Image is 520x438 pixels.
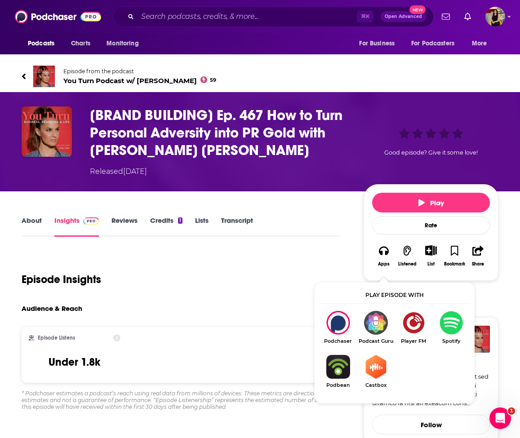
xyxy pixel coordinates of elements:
span: Podbean [319,382,357,388]
span: Spotify [432,338,470,344]
h3: Under 1.8k [49,355,100,369]
button: open menu [466,35,498,52]
button: Open AdvancedNew [381,11,426,22]
a: About [22,216,42,237]
div: Show More ButtonList [419,239,443,272]
span: Monitoring [107,37,138,50]
button: Show More Button [422,245,440,255]
button: Bookmark [443,239,466,272]
img: User Profile [485,7,505,27]
img: [BRAND BUILDING] Ep. 467 How to Turn Personal Adversity into PR Gold with Danielle Sabrina [22,106,72,157]
div: Play episode with [319,287,470,304]
a: Show notifications dropdown [461,9,475,24]
div: * Podchaser estimates a podcast’s reach using real data from millions of devices. These metrics a... [22,390,340,410]
span: Player FM [395,338,432,344]
span: For Business [359,37,395,50]
span: 1 [508,407,515,415]
span: Podchaser [319,338,357,344]
button: open menu [100,35,150,52]
a: InsightsPodchaser Pro [54,216,99,237]
div: Share [472,261,484,267]
a: Lists [195,216,209,237]
button: open menu [353,35,406,52]
img: You Turn Podcast w/ Ashley Stahl [463,326,490,353]
a: SpotifySpotify [432,311,470,344]
button: Show profile menu [485,7,505,27]
div: Bookmark [444,261,465,267]
button: Listened [396,239,419,272]
img: Podchaser Pro [83,217,99,225]
span: Episode from the podcast [63,68,216,75]
button: Apps [372,239,396,272]
span: You Turn Podcast w/ [PERSON_NAME] [63,76,216,85]
a: Transcript [221,216,253,237]
button: open menu [22,35,66,52]
span: Logged in as cassey [485,7,505,27]
span: 59 [210,78,216,82]
span: Castbox [357,382,395,388]
a: Podcast GuruPodcast Guru [357,311,395,344]
button: Play [372,193,490,212]
span: Podcasts [28,37,54,50]
span: Good episode? Give it some love! [384,149,478,156]
h3: [BRAND BUILDING] Ep. 467 How to Turn Personal Adversity into PR Gold with Danielle Sabrina [90,106,349,159]
div: [BRAND BUILDING] Ep. 467 How to Turn Personal Adversity into PR Gold with Danielle Sabrina on Pod... [319,311,357,344]
div: Released [DATE] [90,166,147,177]
div: Rate [372,216,490,234]
div: Listened [398,261,417,267]
button: open menu [405,35,467,52]
a: Show notifications dropdown [438,9,453,24]
span: More [472,37,487,50]
a: Reviews [111,216,138,237]
span: ⌘ K [357,11,373,22]
a: PodbeanPodbean [319,355,357,388]
button: Share [467,239,490,272]
a: You Turn Podcast w/ Ashley StahlEpisode from the podcastYou Turn Podcast w/ [PERSON_NAME]59 [22,66,260,87]
div: 1 [178,217,182,224]
h3: Audience & Reach [22,304,82,313]
div: Apps [378,261,390,267]
div: Search podcasts, credits, & more... [113,6,434,27]
span: Open Advanced [385,14,422,19]
h1: Episode Insights [22,273,101,286]
span: Play [418,199,444,207]
span: Podcast Guru [357,338,395,344]
a: Player FMPlayer FM [395,311,432,344]
span: New [409,5,426,14]
span: For Podcasters [411,37,454,50]
h2: Episode Listens [38,335,75,341]
input: Search podcasts, credits, & more... [138,9,357,24]
img: Podchaser - Follow, Share and Rate Podcasts [15,8,101,25]
img: You Turn Podcast w/ Ashley Stahl [33,66,55,87]
a: CastboxCastbox [357,355,395,388]
a: Credits1 [150,216,182,237]
a: Charts [65,35,96,52]
span: Charts [71,37,90,50]
button: Follow [372,415,490,434]
iframe: Intercom live chat [489,407,511,429]
div: List [427,261,435,267]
